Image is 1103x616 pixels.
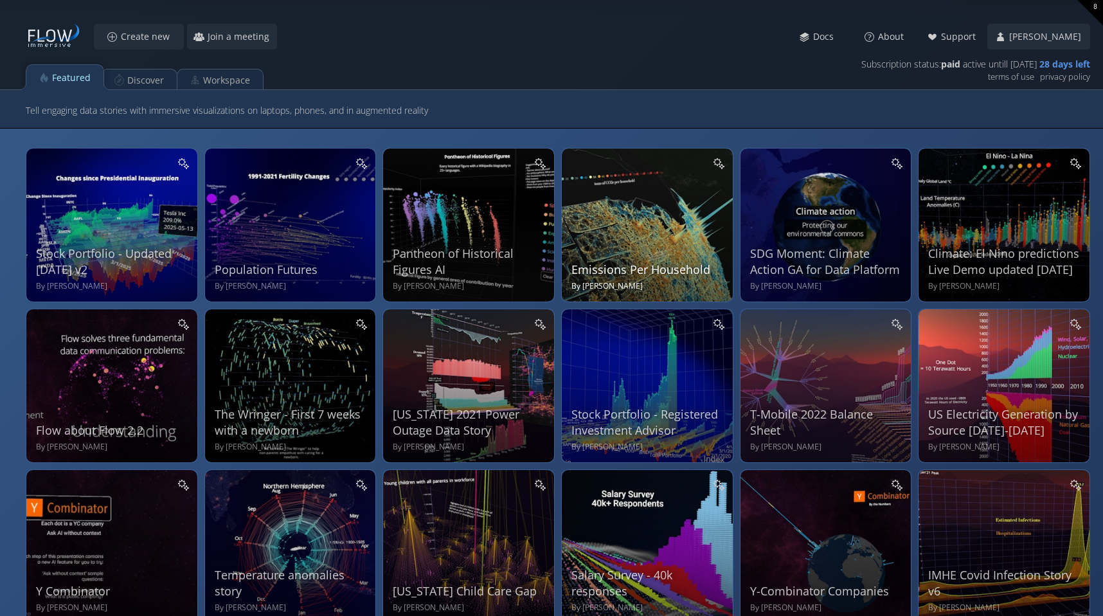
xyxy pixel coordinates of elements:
div: By [PERSON_NAME] [393,602,548,613]
div: By [PERSON_NAME] [36,602,191,613]
div: [US_STATE] 2021 Power Outage Data Story [393,406,548,439]
div: [US_STATE] Child Care Gap [393,583,548,599]
span: Create new [120,30,177,43]
span: Tell engaging data stories with immersive visualizations on laptops, phones, and in augmented rea... [26,102,428,118]
div: US Electricity Generation by Source [DATE]-[DATE] [928,406,1083,439]
div: By [PERSON_NAME] [393,281,548,292]
div: Population Futures [215,262,370,278]
div: T-Mobile 2022 Balance Sheet [750,406,905,439]
div: IMHE Covid Infection Story v6 [928,567,1083,599]
div: Featured [52,66,91,90]
div: By [PERSON_NAME] [928,602,1083,613]
div: By [PERSON_NAME] [928,442,1083,453]
span: [PERSON_NAME] [1009,30,1089,43]
div: By [PERSON_NAME] [571,602,726,613]
div: By [PERSON_NAME] [750,442,905,453]
div: Salary Survey - 40k responses [571,567,726,599]
div: By [PERSON_NAME] [393,442,548,453]
div: Discover [127,68,164,93]
a: terms of use [988,69,1034,85]
div: By [PERSON_NAME] [215,442,370,453]
span: Support [940,30,983,43]
div: By [PERSON_NAME] [750,602,905,613]
div: By [PERSON_NAME] [36,442,191,453]
span: About [877,30,911,43]
div: By [PERSON_NAME] [928,281,1083,292]
div: By [PERSON_NAME] [36,281,191,292]
span: Docs [812,30,841,43]
div: Climate: El Nino predictions Live Demo updated [DATE] [928,246,1083,278]
div: Y Combinator [36,583,191,599]
div: Y-Combinator Companies [750,583,905,599]
div: By [PERSON_NAME] [215,602,370,613]
div: By [PERSON_NAME] [571,442,726,453]
div: Emissions Per Household [571,262,726,278]
div: Workspace [203,68,250,93]
div: Stock Portfolio - Registered Investment Advisor [571,406,726,439]
div: By [PERSON_NAME] [215,281,370,292]
div: SDG Moment: Climate Action GA for Data Platform [750,246,905,278]
div: Temperature anomalies story [215,567,370,599]
div: By [PERSON_NAME] [750,281,905,292]
div: By [PERSON_NAME] [571,281,726,292]
div: The Wringer - First 7 weeks with a newborn [215,406,370,439]
div: Pantheon of Historical Figures AI [393,246,548,278]
div: Stock Portfolio - Updated [DATE] v2 [36,246,191,278]
div: Flow about Flow 2.2 [36,422,191,439]
a: privacy policy [1040,69,1090,85]
span: Join a meeting [207,30,277,43]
